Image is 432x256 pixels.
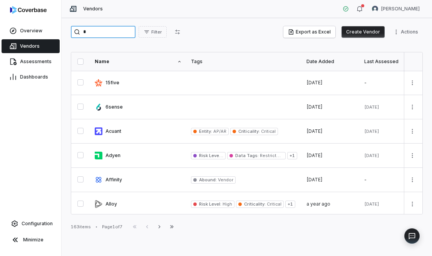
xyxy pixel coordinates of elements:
[217,177,233,182] span: Vendor
[20,59,52,65] span: Assessments
[238,129,260,134] span: Criticality :
[306,104,323,110] span: [DATE]
[306,80,323,85] span: [DATE]
[306,128,323,134] span: [DATE]
[221,201,232,207] span: High
[372,6,378,12] img: Daniel Aranibar avatar
[364,59,413,65] div: Last Assessed
[139,26,167,38] button: Filter
[406,150,419,161] button: More actions
[212,129,226,134] span: AP/AR
[20,28,42,34] span: Overview
[3,217,58,231] a: Configuration
[199,129,212,134] span: Entity :
[95,224,97,229] div: •
[3,232,58,248] button: Minimize
[381,6,420,12] span: [PERSON_NAME]
[360,168,417,192] td: -
[95,59,182,65] div: Name
[2,55,60,69] a: Assessments
[367,3,424,15] button: Daniel Aranibar avatar[PERSON_NAME]
[306,201,330,207] span: a year ago
[306,177,323,182] span: [DATE]
[102,224,122,230] div: Page 1 of 7
[406,101,419,113] button: More actions
[406,198,419,210] button: More actions
[199,153,223,158] span: Risk Level :
[199,201,221,207] span: Risk Level :
[191,59,297,65] div: Tags
[364,104,379,110] span: [DATE]
[360,71,417,95] td: -
[406,174,419,186] button: More actions
[20,43,40,49] span: Vendors
[83,6,103,12] span: Vendors
[151,29,162,35] span: Filter
[23,237,44,243] span: Minimize
[2,24,60,38] a: Overview
[71,224,91,230] div: 163 items
[391,26,423,38] button: More actions
[244,201,265,207] span: Criticality :
[266,201,281,207] span: Critical
[260,129,276,134] span: Critical
[259,153,329,158] span: Restricted Business Information
[235,153,258,158] span: Data Tags :
[285,201,295,208] span: + 1
[306,152,323,158] span: [DATE]
[342,26,385,38] button: Create Vendor
[2,39,60,53] a: Vendors
[22,221,53,227] span: Configuration
[10,6,47,14] img: logo-D7KZi-bG.svg
[406,125,419,137] button: More actions
[199,177,217,182] span: Abound :
[2,70,60,84] a: Dashboards
[364,129,379,134] span: [DATE]
[20,74,48,80] span: Dashboards
[364,153,379,158] span: [DATE]
[306,59,355,65] div: Date Added
[406,77,419,89] button: More actions
[283,26,335,38] button: Export as Excel
[364,201,379,207] span: [DATE]
[287,152,297,159] span: + 1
